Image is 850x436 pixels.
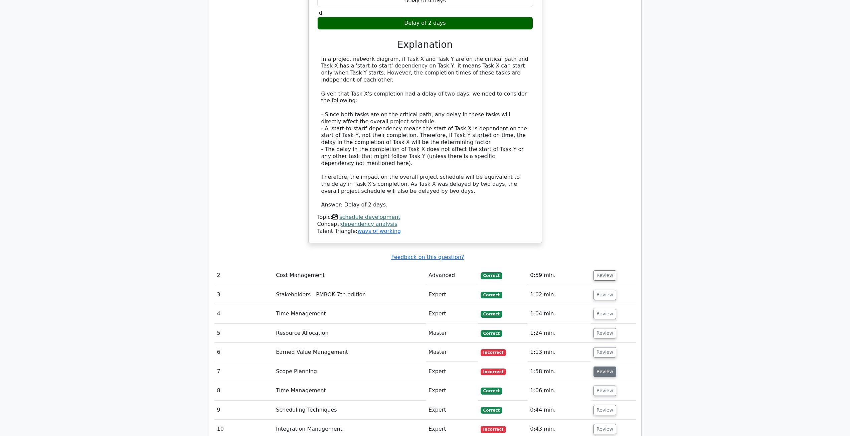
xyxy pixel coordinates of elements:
[317,214,533,221] div: Topic:
[481,426,506,433] span: Incorrect
[357,228,401,234] a: ways of working
[214,401,274,420] td: 9
[481,272,502,279] span: Correct
[317,214,533,235] div: Talent Triangle:
[214,304,274,323] td: 4
[481,311,502,317] span: Correct
[426,401,478,420] td: Expert
[593,386,616,396] button: Review
[339,214,400,220] a: schedule development
[321,56,529,209] div: In a project network diagram, if Task X and Task Y are on the critical path and Task X has a 'sta...
[593,424,616,434] button: Review
[341,221,397,227] a: dependency analysis
[527,362,591,381] td: 1:58 min.
[426,343,478,362] td: Master
[273,362,426,381] td: Scope Planning
[593,367,616,377] button: Review
[527,324,591,343] td: 1:24 min.
[481,292,502,298] span: Correct
[391,254,464,260] a: Feedback on this question?
[214,285,274,304] td: 3
[214,343,274,362] td: 6
[214,381,274,400] td: 8
[426,285,478,304] td: Expert
[527,401,591,420] td: 0:44 min.
[527,285,591,304] td: 1:02 min.
[481,388,502,394] span: Correct
[426,362,478,381] td: Expert
[426,266,478,285] td: Advanced
[319,10,324,16] span: d.
[426,304,478,323] td: Expert
[593,328,616,338] button: Review
[527,343,591,362] td: 1:13 min.
[273,401,426,420] td: Scheduling Techniques
[593,290,616,300] button: Review
[317,17,533,30] div: Delay of 2 days
[481,330,502,337] span: Correct
[273,324,426,343] td: Resource Allocation
[273,381,426,400] td: Time Management
[273,266,426,285] td: Cost Management
[273,285,426,304] td: Stakeholders - PMBOK 7th edition
[273,343,426,362] td: Earned Value Management
[426,381,478,400] td: Expert
[593,270,616,281] button: Review
[214,324,274,343] td: 5
[214,362,274,381] td: 7
[317,221,533,228] div: Concept:
[426,324,478,343] td: Master
[273,304,426,323] td: Time Management
[593,347,616,357] button: Review
[481,349,506,356] span: Incorrect
[481,369,506,375] span: Incorrect
[593,309,616,319] button: Review
[527,381,591,400] td: 1:06 min.
[321,39,529,50] h3: Explanation
[527,266,591,285] td: 0:59 min.
[481,407,502,414] span: Correct
[214,266,274,285] td: 2
[593,405,616,415] button: Review
[527,304,591,323] td: 1:04 min.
